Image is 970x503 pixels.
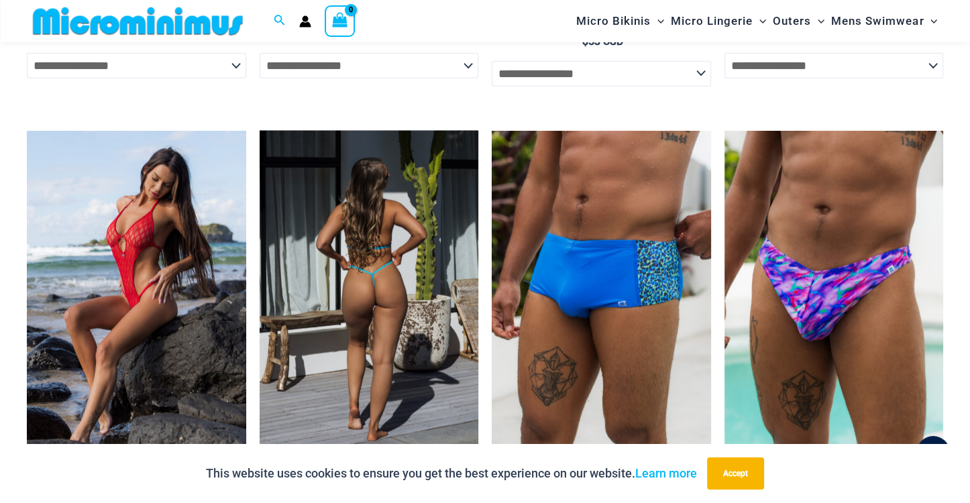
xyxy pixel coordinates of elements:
[635,466,697,480] a: Learn more
[582,35,623,48] bdi: 53 USD
[27,131,246,459] img: Crystal Waves Red 819 One Piece 04
[571,2,943,40] nav: Site Navigation
[299,15,311,27] a: Account icon link
[573,4,667,38] a: Micro BikinisMenu ToggleMenu Toggle
[260,131,479,459] a: Bubble Mesh Highlight Blue 819 One Piece 01Bubble Mesh Highlight Blue 819 One Piece 03Bubble Mesh...
[667,4,769,38] a: Micro LingerieMenu ToggleMenu Toggle
[831,4,924,38] span: Mens Swimwear
[206,463,697,484] p: This website uses cookies to ensure you get the best experience on our website.
[769,4,828,38] a: OutersMenu ToggleMenu Toggle
[325,5,356,36] a: View Shopping Cart, empty
[274,13,286,30] a: Search icon link
[671,4,753,38] span: Micro Lingerie
[924,4,937,38] span: Menu Toggle
[753,4,766,38] span: Menu Toggle
[773,4,811,38] span: Outers
[707,457,764,490] button: Accept
[828,4,940,38] a: Mens SwimwearMenu ToggleMenu Toggle
[576,4,651,38] span: Micro Bikinis
[651,4,664,38] span: Menu Toggle
[492,131,711,459] img: Byron Blue Leopard 007 Trunk 11
[28,6,248,36] img: MM SHOP LOGO FLAT
[724,131,944,459] img: Coral Coast Island Dream 005 Thong 01
[811,4,824,38] span: Menu Toggle
[27,131,246,459] a: Crystal Waves Red 819 One Piece 04Crystal Waves Red 819 One Piece 03Crystal Waves Red 819 One Pie...
[582,35,588,48] span: $
[724,131,944,459] a: Coral Coast Island Dream 005 Thong 01Coral Coast Island Dream 005 Thong 02Coral Coast Island Drea...
[492,131,711,459] a: Byron Blue Leopard 007 Trunk 11Byron Blue Leopard 007 Trunk 12Byron Blue Leopard 007 Trunk 12
[260,131,479,459] img: Bubble Mesh Highlight Blue 819 One Piece 03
